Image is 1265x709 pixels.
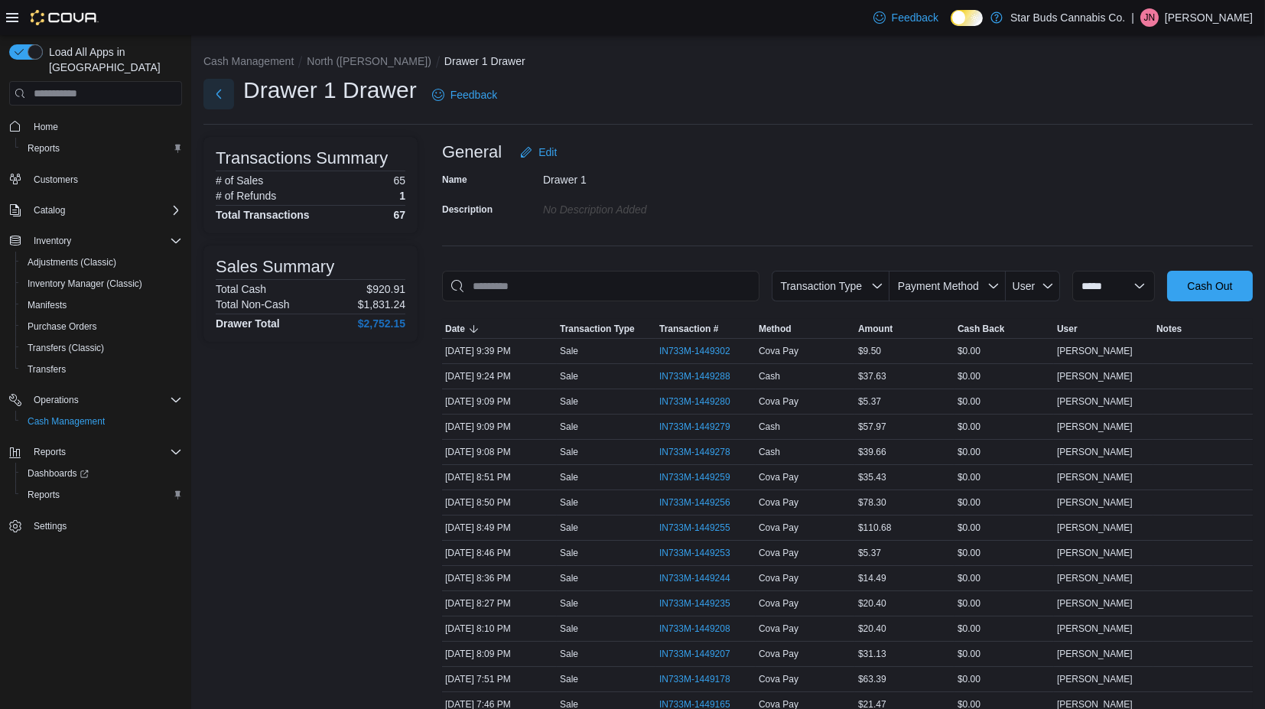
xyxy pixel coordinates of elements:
a: Customers [28,171,84,189]
span: Transfers (Classic) [28,342,104,354]
span: Inventory [28,232,182,250]
button: Cash Back [954,320,1054,338]
span: [PERSON_NAME] [1057,496,1133,509]
span: Reports [28,443,182,461]
a: Feedback [867,2,945,33]
a: Settings [28,517,73,535]
button: IN733M-1449235 [659,594,746,613]
span: Adjustments (Classic) [28,256,116,268]
button: Transaction # [656,320,756,338]
button: Payment Method [889,271,1006,301]
span: Reports [21,486,182,504]
span: JN [1144,8,1156,27]
span: Cova Pay [759,673,798,685]
button: IN733M-1449244 [659,569,746,587]
p: Sale [560,446,578,458]
span: $39.66 [858,446,886,458]
p: Sale [560,522,578,534]
span: IN733M-1449207 [659,648,730,660]
span: $57.97 [858,421,886,433]
span: $14.49 [858,572,886,584]
span: Cash Out [1187,278,1232,294]
div: $0.00 [954,544,1054,562]
span: Purchase Orders [21,317,182,336]
div: $0.00 [954,519,1054,537]
span: $9.50 [858,345,881,357]
button: Reports [15,484,188,506]
h4: Drawer Total [216,317,280,330]
button: Transaction Type [772,271,889,301]
p: Sale [560,673,578,685]
h3: General [442,143,502,161]
div: [DATE] 8:51 PM [442,468,557,486]
p: Sale [560,471,578,483]
span: Inventory Manager (Classic) [21,275,182,293]
button: Transaction Type [557,320,656,338]
p: $920.91 [366,283,405,295]
button: User [1006,271,1060,301]
button: North ([PERSON_NAME]) [307,55,431,67]
span: Date [445,323,465,335]
span: IN733M-1449244 [659,572,730,584]
div: $0.00 [954,645,1054,663]
p: Sale [560,623,578,635]
span: Dashboards [21,464,182,483]
span: Catalog [28,201,182,220]
label: Name [442,174,467,186]
span: Edit [538,145,557,160]
p: Star Buds Cannabis Co. [1010,8,1125,27]
span: Customers [28,170,182,189]
h6: Total Non-Cash [216,298,290,311]
span: [PERSON_NAME] [1057,648,1133,660]
div: $0.00 [954,493,1054,512]
span: Home [34,121,58,133]
button: Customers [3,168,188,190]
span: Cova Pay [759,623,798,635]
a: Inventory Manager (Classic) [21,275,148,293]
button: Reports [3,441,188,463]
button: Amount [855,320,954,338]
button: IN733M-1449259 [659,468,746,486]
a: Transfers [21,360,72,379]
button: Catalog [3,200,188,221]
div: $0.00 [954,594,1054,613]
span: Cova Pay [759,522,798,534]
button: Adjustments (Classic) [15,252,188,273]
p: 1 [399,190,405,202]
span: [PERSON_NAME] [1057,597,1133,610]
button: Inventory Manager (Classic) [15,273,188,294]
span: IN733M-1449235 [659,597,730,610]
div: [DATE] 9:24 PM [442,367,557,385]
span: IN733M-1449178 [659,673,730,685]
span: Reports [28,142,60,154]
div: [DATE] 7:51 PM [442,670,557,688]
span: [PERSON_NAME] [1057,345,1133,357]
div: Drawer 1 [543,167,748,186]
span: Cova Pay [759,471,798,483]
nav: An example of EuiBreadcrumbs [203,54,1253,72]
div: [DATE] 8:36 PM [442,569,557,587]
span: IN733M-1449278 [659,446,730,458]
span: Customers [34,174,78,186]
span: IN733M-1449259 [659,471,730,483]
span: Cash [759,421,780,433]
span: Settings [28,516,182,535]
div: [DATE] 8:50 PM [442,493,557,512]
span: Cash [759,370,780,382]
div: [DATE] 8:10 PM [442,620,557,638]
button: Cash Management [15,411,188,432]
span: Adjustments (Classic) [21,253,182,272]
a: Feedback [426,80,503,110]
button: Purchase Orders [15,316,188,337]
span: [PERSON_NAME] [1057,370,1133,382]
button: Cash Out [1167,271,1253,301]
span: [PERSON_NAME] [1057,395,1133,408]
span: IN733M-1449280 [659,395,730,408]
p: Sale [560,648,578,660]
button: Date [442,320,557,338]
button: Notes [1153,320,1253,338]
span: Transfers [21,360,182,379]
span: Cova Pay [759,572,798,584]
h6: Total Cash [216,283,266,295]
a: Transfers (Classic) [21,339,110,357]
